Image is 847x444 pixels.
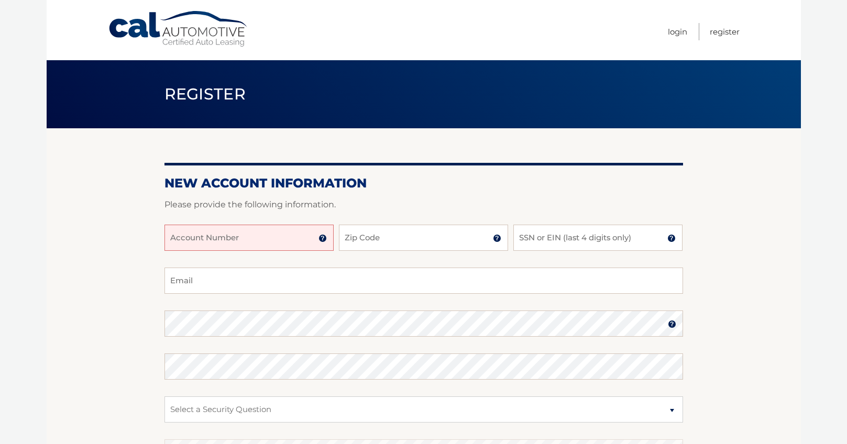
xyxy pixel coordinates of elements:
[668,23,687,40] a: Login
[164,175,683,191] h2: New Account Information
[164,268,683,294] input: Email
[164,197,683,212] p: Please provide the following information.
[513,225,683,251] input: SSN or EIN (last 4 digits only)
[710,23,740,40] a: Register
[318,234,327,242] img: tooltip.svg
[339,225,508,251] input: Zip Code
[164,84,246,104] span: Register
[164,225,334,251] input: Account Number
[493,234,501,242] img: tooltip.svg
[668,320,676,328] img: tooltip.svg
[667,234,676,242] img: tooltip.svg
[108,10,249,48] a: Cal Automotive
